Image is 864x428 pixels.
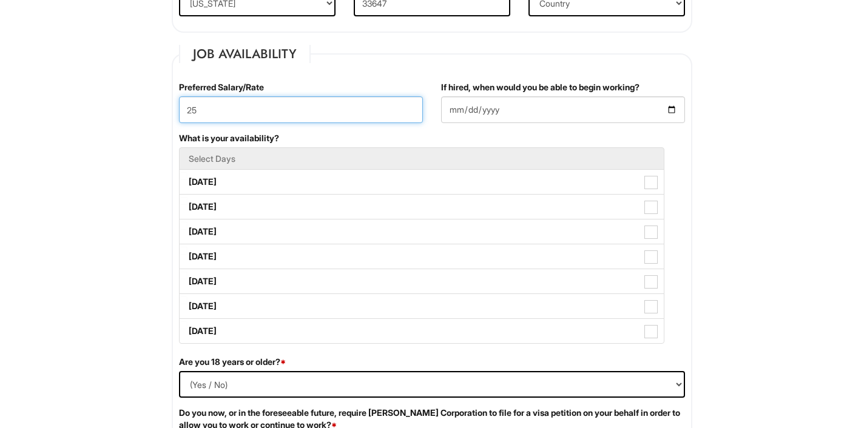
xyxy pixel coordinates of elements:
label: [DATE] [180,244,664,269]
select: (Yes / No) [179,371,685,398]
label: [DATE] [180,170,664,194]
legend: Job Availability [179,45,311,63]
label: [DATE] [180,269,664,293]
label: What is your availability? [179,132,279,144]
label: Are you 18 years or older? [179,356,286,368]
input: Preferred Salary/Rate [179,96,423,123]
label: Preferred Salary/Rate [179,81,264,93]
h5: Select Days [189,154,655,163]
label: [DATE] [180,219,664,244]
label: [DATE] [180,294,664,318]
label: If hired, when would you be able to begin working? [441,81,640,93]
label: [DATE] [180,319,664,343]
label: [DATE] [180,195,664,219]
